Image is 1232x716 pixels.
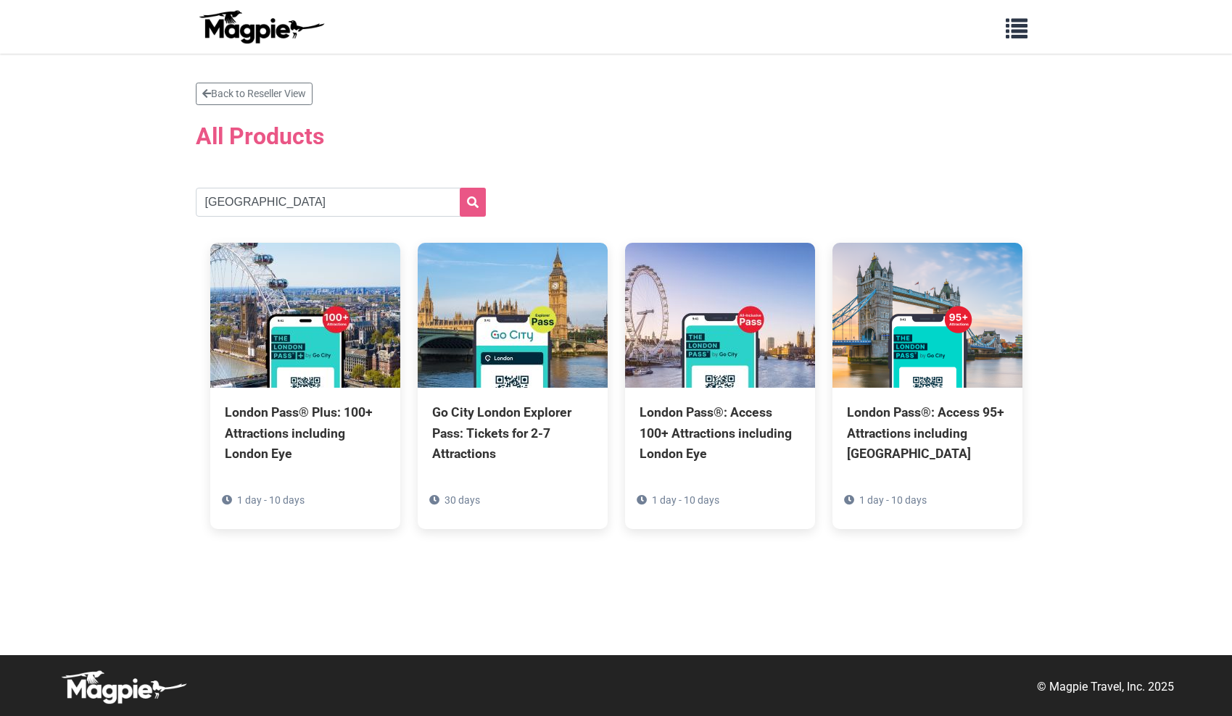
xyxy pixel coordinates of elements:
[418,243,608,528] a: Go City London Explorer Pass: Tickets for 2-7 Attractions 30 days
[625,243,815,528] a: London Pass®: Access 100+ Attractions including London Eye 1 day - 10 days
[210,243,400,388] img: London Pass® Plus: 100+ Attractions including London Eye
[847,402,1008,463] div: London Pass®: Access 95+ Attractions including [GEOGRAPHIC_DATA]
[225,402,386,463] div: London Pass® Plus: 100+ Attractions including London Eye
[445,494,480,506] span: 30 days
[652,494,719,506] span: 1 day - 10 days
[432,402,593,463] div: Go City London Explorer Pass: Tickets for 2-7 Attractions
[58,670,189,704] img: logo-white-d94fa1abed81b67a048b3d0f0ab5b955.png
[832,243,1022,528] a: London Pass®: Access 95+ Attractions including [GEOGRAPHIC_DATA] 1 day - 10 days
[859,494,927,506] span: 1 day - 10 days
[196,83,313,105] a: Back to Reseller View
[196,188,486,217] input: Search products...
[237,494,305,506] span: 1 day - 10 days
[832,243,1022,388] img: London Pass®: Access 95+ Attractions including Tower Bridge
[640,402,801,463] div: London Pass®: Access 100+ Attractions including London Eye
[210,243,400,528] a: London Pass® Plus: 100+ Attractions including London Eye 1 day - 10 days
[196,9,326,44] img: logo-ab69f6fb50320c5b225c76a69d11143b.png
[418,243,608,388] img: Go City London Explorer Pass: Tickets for 2-7 Attractions
[196,114,1037,159] h2: All Products
[625,243,815,388] img: London Pass®: Access 100+ Attractions including London Eye
[1037,678,1174,696] p: © Magpie Travel, Inc. 2025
